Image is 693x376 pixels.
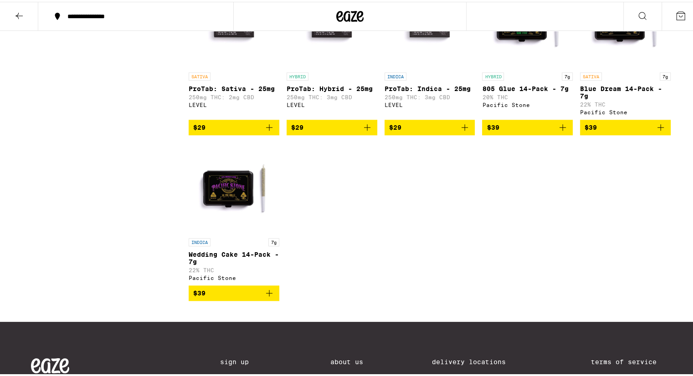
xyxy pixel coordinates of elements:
p: 250mg THC: 2mg CBD [189,92,279,98]
p: ProTab: Hybrid - 25mg [287,83,377,91]
p: HYBRID [287,71,308,79]
p: Wedding Cake 14-Pack - 7g [189,249,279,264]
button: Add to bag [482,118,573,133]
a: Terms of Service [591,356,669,364]
p: SATIVA [189,71,210,79]
a: Sign Up [220,356,261,364]
p: Blue Dream 14-Pack - 7g [580,83,671,98]
button: Add to bag [287,118,377,133]
span: $39 [585,122,597,129]
p: ProTab: Indica - 25mg [385,83,475,91]
span: $29 [193,122,205,129]
button: Add to bag [189,118,279,133]
p: 20% THC [482,92,573,98]
a: About Us [330,356,363,364]
p: 7g [562,71,573,79]
div: LEVEL [189,100,279,106]
p: 250mg THC: 3mg CBD [287,92,377,98]
p: INDICA [189,236,210,244]
p: 22% THC [580,100,671,106]
p: 250mg THC: 3mg CBD [385,92,475,98]
a: Open page for Wedding Cake 14-Pack - 7g from Pacific Stone [189,141,279,284]
span: $29 [389,122,401,129]
p: 22% THC [189,265,279,271]
p: INDICA [385,71,406,79]
p: 805 Glue 14-Pack - 7g [482,83,573,91]
p: SATIVA [580,71,602,79]
span: $29 [291,122,303,129]
div: Pacific Stone [580,107,671,113]
p: 7g [660,71,671,79]
span: $39 [193,288,205,295]
button: Add to bag [189,284,279,299]
span: $39 [487,122,499,129]
button: Add to bag [385,118,475,133]
img: Pacific Stone - Wedding Cake 14-Pack - 7g [189,141,279,232]
p: HYBRID [482,71,504,79]
a: Delivery Locations [432,356,522,364]
div: Pacific Stone [189,273,279,279]
div: Pacific Stone [482,100,573,106]
button: Add to bag [580,118,671,133]
div: LEVEL [385,100,475,106]
p: ProTab: Sativa - 25mg [189,83,279,91]
p: 7g [268,236,279,244]
div: LEVEL [287,100,377,106]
